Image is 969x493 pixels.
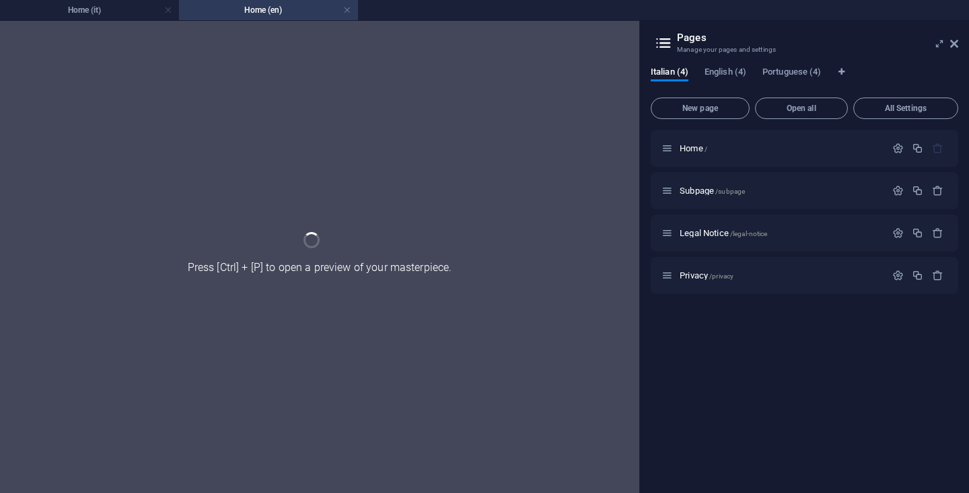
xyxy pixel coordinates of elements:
span: / [705,145,707,153]
div: Remove [932,227,943,239]
span: New page [657,104,744,112]
button: New page [651,98,750,119]
span: Click to open page [680,186,745,196]
div: Duplicate [912,227,923,239]
span: /privacy [709,272,733,280]
span: /legal-notice [730,230,768,237]
div: Duplicate [912,270,923,281]
h3: Manage your pages and settings [677,44,931,56]
span: English (4) [705,64,746,83]
div: Settings [892,143,904,154]
span: Click to open page [680,270,733,280]
div: The startpage cannot be deleted [932,143,943,154]
span: All Settings [859,104,952,112]
div: Subpage/subpage [676,186,886,195]
div: Home/ [676,144,886,153]
span: Click to open page [680,143,707,153]
div: Settings [892,270,904,281]
span: Click to open page [680,228,767,238]
h2: Pages [677,32,958,44]
div: Duplicate [912,185,923,196]
span: Italian (4) [651,64,688,83]
div: Privacy/privacy [676,271,886,280]
button: All Settings [853,98,958,119]
div: Legal Notice/legal-notice [676,229,886,237]
h4: Home (en) [179,3,358,17]
span: /subpage [715,188,745,195]
span: Open all [761,104,842,112]
div: Settings [892,185,904,196]
div: Language Tabs [651,67,958,92]
div: Remove [932,270,943,281]
button: Open all [755,98,848,119]
div: Settings [892,227,904,239]
div: Remove [932,185,943,196]
div: Duplicate [912,143,923,154]
span: Portuguese (4) [762,64,821,83]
